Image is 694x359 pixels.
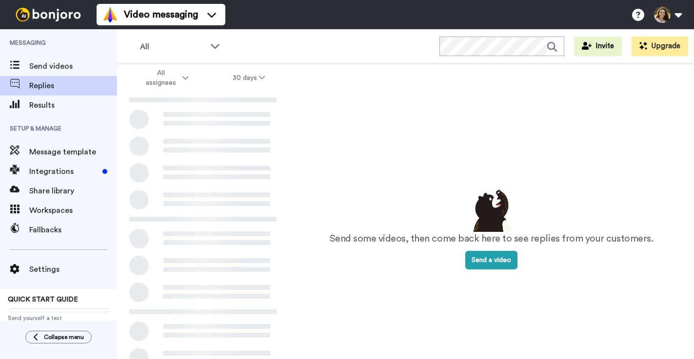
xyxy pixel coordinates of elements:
[119,64,211,92] button: All assignees
[124,8,198,21] span: Video messaging
[29,80,117,92] span: Replies
[29,60,117,72] span: Send videos
[25,331,92,343] button: Collapse menu
[102,7,118,22] img: vm-color.svg
[330,232,654,246] p: Send some videos, then come back here to see replies from your customers.
[29,99,117,111] span: Results
[8,314,109,322] span: Send yourself a test
[467,187,516,232] img: results-emptystates.png
[140,41,205,53] span: All
[29,185,117,197] span: Share library
[44,333,84,341] span: Collapse menu
[465,257,517,264] a: Send a video
[29,166,99,177] span: Integrations
[211,69,287,87] button: 30 days
[465,251,517,269] button: Send a video
[632,37,688,56] button: Upgrade
[141,68,180,88] span: All assignees
[12,8,85,21] img: bj-logo-header-white.svg
[29,205,117,216] span: Workspaces
[574,37,622,56] button: Invite
[8,296,78,303] span: QUICK START GUIDE
[29,264,117,275] span: Settings
[29,146,117,158] span: Message template
[29,224,117,236] span: Fallbacks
